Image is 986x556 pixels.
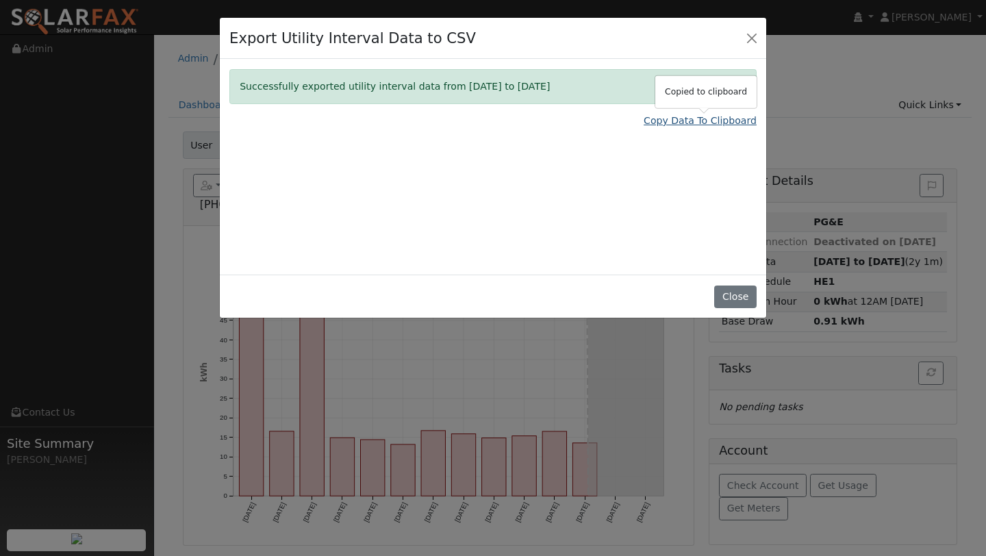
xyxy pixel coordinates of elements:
button: Close [714,286,756,309]
button: Close [727,70,756,103]
h4: Export Utility Interval Data to CSV [229,27,476,49]
div: Copied to clipboard [655,76,757,108]
div: Successfully exported utility interval data from [DATE] to [DATE] [229,69,757,104]
a: Copy Data To Clipboard [644,114,757,128]
button: Close [742,28,761,47]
